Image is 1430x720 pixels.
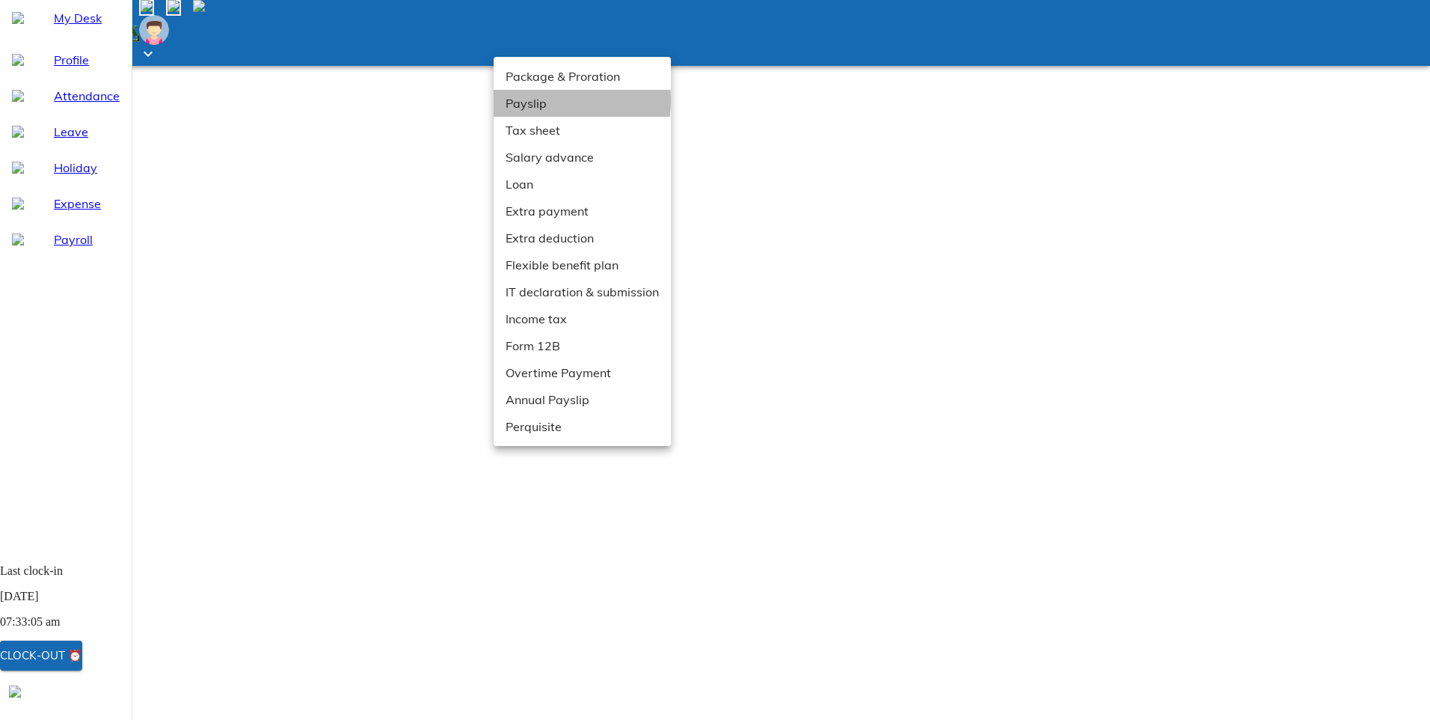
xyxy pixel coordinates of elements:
li: Income tax [494,305,671,332]
li: Annual Payslip [494,386,671,413]
li: Extra deduction [494,225,671,251]
li: Form 12B [494,332,671,359]
li: Package & Proration [494,63,671,90]
li: Loan [494,171,671,198]
li: Flexible benefit plan [494,251,671,278]
li: Salary advance [494,144,671,171]
li: Overtime Payment [494,359,671,386]
li: Perquisite [494,413,671,440]
li: Tax sheet [494,117,671,144]
li: IT declaration & submission [494,278,671,305]
li: Extra payment [494,198,671,225]
li: Payslip [494,90,671,117]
